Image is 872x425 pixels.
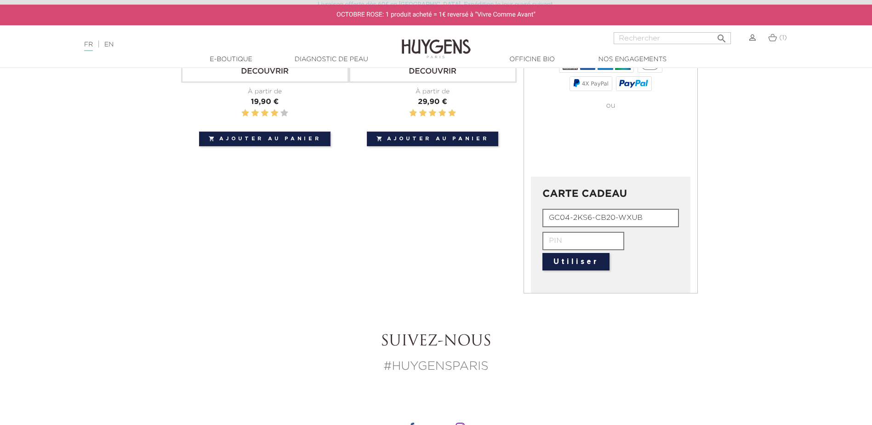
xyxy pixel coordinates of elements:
[242,108,249,119] label: 1
[429,108,436,119] label: 3
[542,232,624,250] input: PIN
[367,132,499,146] button: Ajouter au panier
[779,34,787,41] span: (1)
[542,253,610,270] button: Utiliser
[402,24,471,60] img: Huygens
[349,60,517,83] a: Découvrir
[261,108,268,119] label: 3
[410,108,417,119] label: 1
[271,108,278,119] label: 4
[540,119,682,139] iframe: PayPal-paypal
[181,358,691,376] p: #HUYGENSPARIS
[716,30,727,41] i: 
[540,143,682,164] iframe: PayPal-paylater
[582,80,609,87] span: 4X PayPal
[540,93,682,119] div: ou
[542,189,679,200] h3: CARTE CADEAU
[285,55,377,64] a: Diagnostic de peau
[280,108,288,119] label: 5
[349,87,517,97] div: À partir de
[84,41,93,51] a: FR
[542,209,679,227] input: Numéro
[199,132,331,146] button: Ajouter au panier
[185,55,277,64] a: E-Boutique
[419,108,427,119] label: 2
[181,87,349,97] div: À partir de
[448,108,456,119] label: 5
[104,41,114,48] a: EN
[713,29,730,42] button: 
[768,34,787,41] a: (1)
[614,32,731,44] input: Rechercher
[486,55,578,64] a: Officine Bio
[251,108,259,119] label: 2
[181,60,349,83] a: Découvrir
[80,39,356,50] div: |
[251,98,279,106] span: 19,90 €
[439,108,446,119] label: 4
[587,55,678,64] a: Nos engagements
[181,333,691,350] h2: Suivez-nous
[418,98,447,106] span: 29,90 €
